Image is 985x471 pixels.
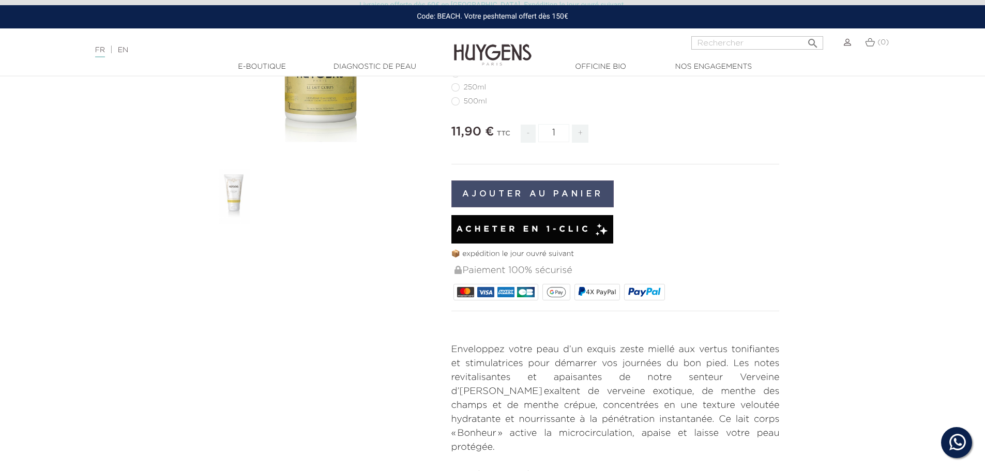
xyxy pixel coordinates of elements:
[451,97,499,105] label: 500ml
[95,47,105,57] a: FR
[877,39,889,46] span: (0)
[521,125,535,143] span: -
[451,180,614,207] button: Ajouter au panier
[497,287,514,297] img: AMEX
[323,62,427,72] a: Diagnostic de peau
[477,287,494,297] img: VISA
[453,260,780,282] div: Paiement 100% sécurisé
[497,123,510,150] div: TTC
[210,62,314,72] a: E-Boutique
[549,62,653,72] a: Officine Bio
[451,343,780,454] p: Enveloppez votre peau d’un exquis zeste miellé aux vertus tonifiantes et stimulatrices pour démar...
[547,287,566,297] img: google_pay
[538,124,569,142] input: Quantité
[118,47,128,54] a: EN
[451,249,780,260] p: 📦 expédition le jour ouvré suivant
[451,83,498,92] label: 250ml
[517,287,534,297] img: CB_NATIONALE
[457,287,474,297] img: MASTERCARD
[804,33,822,47] button: 
[454,266,462,274] img: Paiement 100% sécurisé
[586,288,616,296] span: 4X PayPal
[454,27,532,67] img: Huygens
[572,125,588,143] span: +
[662,62,765,72] a: Nos engagements
[691,36,823,50] input: Rechercher
[451,126,494,138] span: 11,90 €
[90,44,403,56] div: |
[807,34,819,47] i: 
